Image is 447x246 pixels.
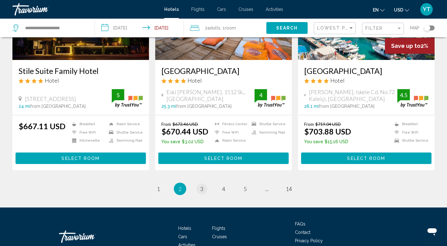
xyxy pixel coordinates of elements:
[266,7,283,12] a: Activities
[397,89,428,107] img: trustyou-badge.svg
[244,185,247,192] span: 5
[161,104,176,109] span: 25.3 mi
[16,153,146,164] button: Select Room
[304,139,351,144] p: $15.16 USD
[106,138,143,143] li: Swimming Pool
[330,77,345,84] span: Hotel
[304,66,428,75] a: [GEOGRAPHIC_DATA]
[304,121,314,127] span: From
[112,91,124,99] div: 5
[158,153,289,164] button: Select Room
[304,139,323,144] span: You save
[309,89,397,102] span: [PERSON_NAME]. Iskele Cd. No:72 Kaleiçi, [GEOGRAPHIC_DATA]
[158,154,289,161] a: Select Room
[161,127,208,136] ins: $670.44 USD
[295,221,305,226] span: FAQs
[418,3,435,16] button: User Menu
[19,77,143,84] div: 4 star Hotel
[184,19,266,37] button: Travelers: 2 adults, 0 children
[422,221,442,241] iframe: Кнопка запуска окна обмена сообщениями
[187,77,202,84] span: Hotel
[205,24,220,32] span: 2
[410,24,419,32] span: Map
[178,185,182,192] span: 2
[255,89,286,107] img: trustyou-badge.svg
[373,5,385,14] button: Change language
[295,230,310,235] a: Contact
[25,95,76,102] span: [STREET_ADDRESS]
[423,6,431,12] span: YT
[238,7,253,12] span: Cruises
[176,104,232,109] span: from [GEOGRAPHIC_DATA]
[61,156,100,161] span: Select Room
[304,127,351,136] ins: $703.88 USD
[69,121,106,127] li: Breakfast
[207,25,220,30] span: Adults
[161,139,180,144] span: You save
[304,77,428,84] div: 4 star Hotel
[19,121,65,131] ins: $667.11 USD
[295,238,323,243] span: Privacy Policy
[301,154,431,161] a: Select Room
[286,185,292,192] span: 14
[373,7,379,12] span: en
[16,154,146,161] a: Select Room
[178,226,191,231] a: Hotels
[319,104,374,109] span: from [GEOGRAPHIC_DATA]
[347,156,385,161] span: Select Room
[212,130,249,135] li: Free WiFi
[212,234,227,239] a: Cruises
[391,138,428,143] li: Shuttle Service
[166,89,255,102] span: Eski [PERSON_NAME]. 1512 Sk., [GEOGRAPHIC_DATA]
[161,66,286,75] a: [GEOGRAPHIC_DATA]
[164,7,179,12] span: Hotels
[161,139,208,144] p: $3.02 USD
[249,121,286,127] li: Shuttle Service
[106,121,143,127] li: Room Service
[365,26,383,31] span: Filter
[12,3,158,16] a: Travorium
[301,153,431,164] button: Select Room
[391,43,421,49] span: Save up to
[30,104,86,109] span: from [GEOGRAPHIC_DATA]
[59,227,121,246] a: Travorium
[173,121,198,127] del: $673.46 USD
[317,26,354,31] mat-select: Sort by
[266,22,308,34] button: Search
[69,130,106,135] li: Free WiFi
[385,38,435,54] div: 2%
[112,89,143,107] img: trustyou-badge.svg
[212,226,225,231] a: Flights
[161,121,171,127] span: From
[315,121,341,127] del: $719.04 USD
[178,234,187,239] a: Cars
[106,130,143,135] li: Shuttle Service
[220,24,236,32] span: , 1
[391,121,428,127] li: Breakfast
[191,7,205,12] a: Flights
[391,130,428,135] li: Free WiFi
[225,25,236,30] span: Room
[12,183,435,195] ul: Pagination
[157,185,160,192] span: 1
[200,185,203,192] span: 3
[362,22,404,35] button: Filter
[304,104,319,109] span: 26.1 mi
[212,138,249,143] li: Room Service
[394,7,403,12] span: USD
[255,91,267,99] div: 4
[19,66,143,75] a: Stile Suite Family Hotel
[397,91,410,99] div: 4.5
[19,104,30,109] span: 24 mi
[394,5,409,14] button: Change currency
[222,185,225,192] span: 4
[217,7,226,12] a: Cars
